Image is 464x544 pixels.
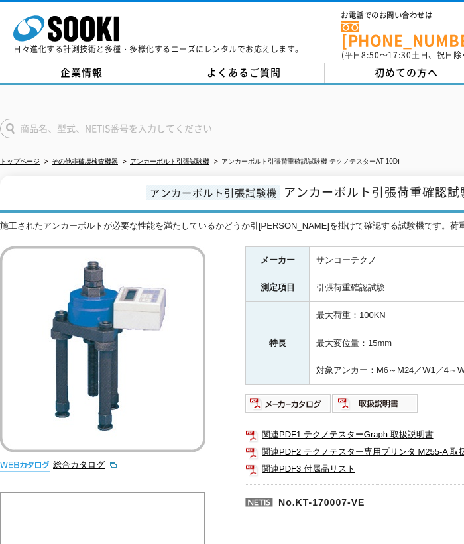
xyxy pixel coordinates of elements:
a: よくあるご質問 [162,63,325,83]
li: アンカーボルト引張荷重確認試験機 テクノテスターAT-10DⅡ [211,155,401,169]
span: 初めての方へ [375,65,438,80]
img: 取扱説明書 [332,393,419,414]
a: アンカーボルト引張試験機 [130,158,209,165]
th: 測定項目 [246,274,310,302]
a: その他非破壊検査機器 [52,158,118,165]
a: 総合カタログ [53,460,118,470]
p: 日々進化する計測技術と多種・多様化するニーズにレンタルでお応えします。 [13,45,304,53]
span: 8:50 [361,49,380,61]
img: メーカーカタログ [245,393,332,414]
a: メーカーカタログ [245,402,332,411]
span: 17:30 [388,49,412,61]
th: メーカー [246,246,310,274]
th: 特長 [246,302,310,385]
span: アンカーボルト引張試験機 [146,185,280,200]
a: 取扱説明書 [332,402,419,411]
